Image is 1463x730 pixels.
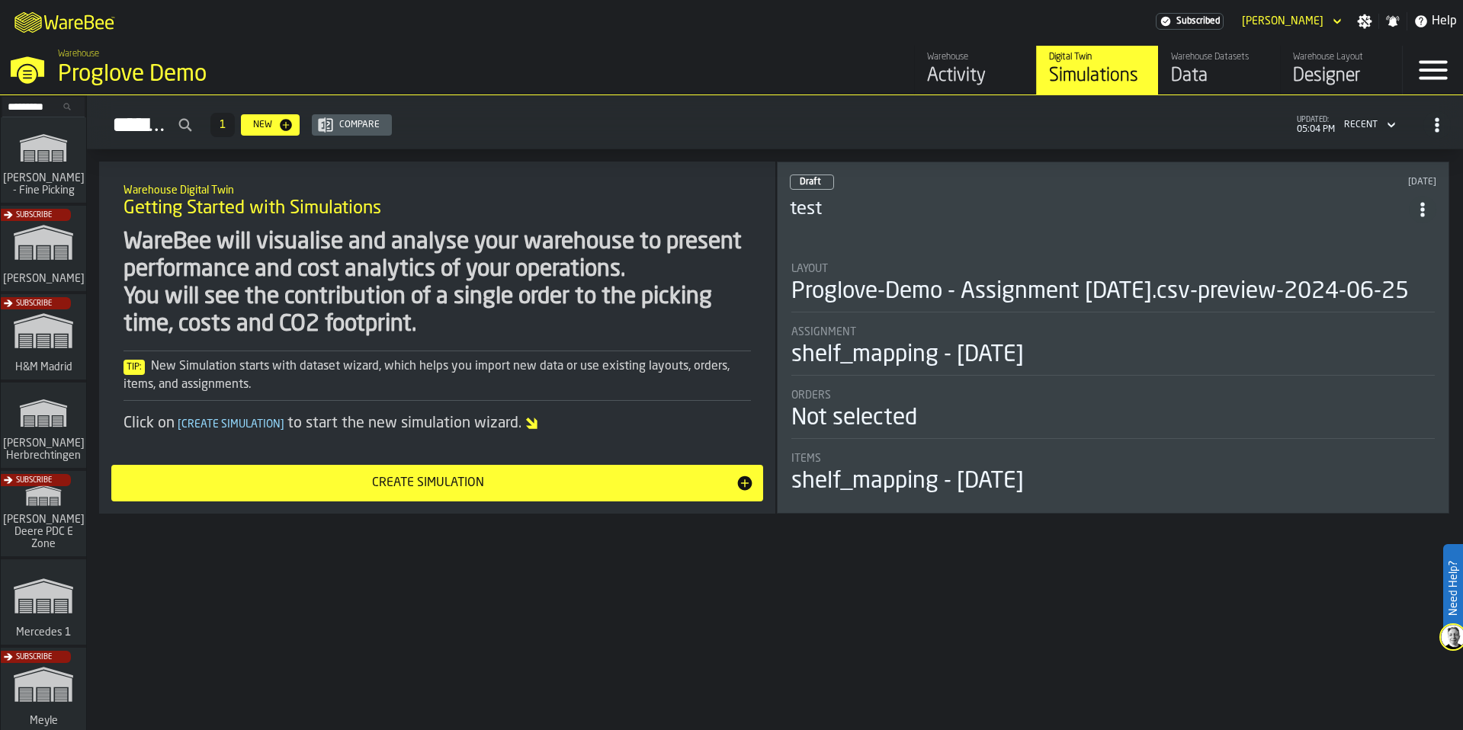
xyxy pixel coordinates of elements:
[791,341,1024,369] div: shelf_mapping - [DATE]
[927,52,1024,62] div: Warehouse
[1,294,86,383] a: link-to-/wh/i/0438fb8c-4a97-4a5b-bcc6-2889b6922db0/simulations
[1338,116,1399,134] div: DropdownMenuValue-4
[1176,16,1220,27] span: Subscribed
[333,120,386,130] div: Compare
[58,61,470,88] div: Proglove Demo
[927,64,1024,88] div: Activity
[1171,52,1268,62] div: Warehouse Datasets
[1156,13,1224,30] div: Menu Subscription
[1036,46,1158,94] a: link-to-/wh/i/e36b03eb-bea5-40ab-83a2-6422b9ded721/simulations
[791,389,1436,402] div: Title
[791,263,1436,312] div: stat-Layout
[111,174,763,229] div: title-Getting Started with Simulations
[1407,12,1463,30] label: button-toggle-Help
[1351,14,1378,29] label: button-toggle-Settings
[791,468,1024,495] div: shelf_mapping - [DATE]
[120,474,736,492] div: Create Simulation
[124,181,751,197] h2: Sub Title
[791,278,1409,306] div: Proglove-Demo - Assignment [DATE].csv-preview-2024-06-25
[204,113,241,137] div: ButtonLoadMore-Load More-Prev-First-Last
[178,419,181,430] span: [
[1297,116,1335,124] span: updated:
[791,326,856,338] span: Assignment
[1137,177,1436,187] div: Updated: 10/11/2024, 2:09:39 PM Created: 10/11/2024, 2:09:28 PM
[1049,52,1146,62] div: Digital Twin
[790,197,1410,222] h3: test
[791,453,1436,465] div: Title
[1236,12,1345,30] div: DropdownMenuValue-Pavle Vasic
[1432,12,1457,30] span: Help
[791,389,1436,439] div: stat-Orders
[312,114,392,136] button: button-Compare
[99,162,775,514] div: ItemListCard-
[1293,52,1390,62] div: Warehouse Layout
[791,405,917,432] div: Not selected
[13,626,74,639] span: Mercedes 1
[1158,46,1280,94] a: link-to-/wh/i/e36b03eb-bea5-40ab-83a2-6422b9ded721/data
[790,248,1437,498] section: card-SimulationDashboardCard-draft
[1445,546,1461,631] label: Need Help?
[124,197,381,221] span: Getting Started with Simulations
[791,453,1436,495] div: stat-Items
[914,46,1036,94] a: link-to-/wh/i/e36b03eb-bea5-40ab-83a2-6422b9ded721/feed/
[791,263,1436,275] div: Title
[1,206,86,294] a: link-to-/wh/i/1653e8cc-126b-480f-9c47-e01e76aa4a88/simulations
[791,263,828,275] span: Layout
[1379,14,1407,29] label: button-toggle-Notifications
[16,211,52,219] span: Subscribe
[220,120,226,130] span: 1
[1,117,86,206] a: link-to-/wh/i/48cbecf7-1ea2-4bc9-a439-03d5b66e1a58/simulations
[1293,64,1390,88] div: Designer
[1,559,86,648] a: link-to-/wh/i/a24a3e22-db74-4543-ba93-f633e23cdb4e/simulations
[124,360,145,375] span: Tip:
[791,326,1436,338] div: Title
[247,120,278,130] div: New
[1156,13,1224,30] a: link-to-/wh/i/e36b03eb-bea5-40ab-83a2-6422b9ded721/settings/billing
[777,162,1450,514] div: ItemListCard-DashboardItemContainer
[800,178,821,187] span: Draft
[791,389,831,402] span: Orders
[175,419,287,430] span: Create Simulation
[1049,64,1146,88] div: Simulations
[281,419,284,430] span: ]
[1,383,86,471] a: link-to-/wh/i/f0a6b354-7883-413a-84ff-a65eb9c31f03/simulations
[241,114,300,136] button: button-New
[1,471,86,559] a: link-to-/wh/i/9d85c013-26f4-4c06-9c7d-6d35b33af13a/simulations
[124,413,751,434] div: Click on to start the new simulation wizard.
[1280,46,1402,94] a: link-to-/wh/i/e36b03eb-bea5-40ab-83a2-6422b9ded721/designer
[111,465,763,501] button: button-Create Simulation
[124,357,751,394] div: New Simulation starts with dataset wizard, which helps you import new data or use existing layout...
[1403,46,1463,94] label: button-toggle-Menu
[1297,124,1335,135] span: 05:04 PM
[1171,64,1268,88] div: Data
[16,299,52,308] span: Subscribe
[87,95,1463,149] h2: button-Simulations
[790,174,834,190] div: status-0 2
[791,326,1436,376] div: stat-Assignment
[1242,15,1323,27] div: DropdownMenuValue-Pavle Vasic
[16,653,52,661] span: Subscribe
[791,453,821,465] span: Items
[16,476,52,485] span: Subscribe
[124,229,751,338] div: WareBee will visualise and analyse your warehouse to present performance and cost analytics of yo...
[1344,120,1378,130] div: DropdownMenuValue-4
[58,49,99,59] span: Warehouse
